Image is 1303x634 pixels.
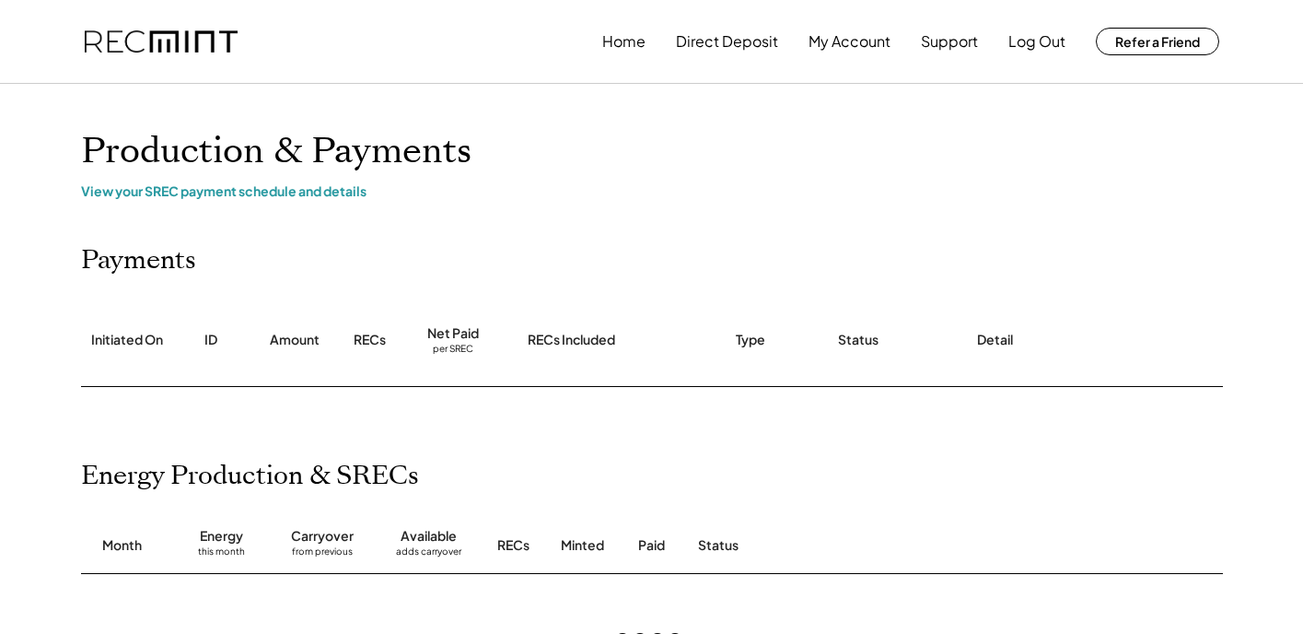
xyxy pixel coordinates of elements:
[698,536,1011,555] div: Status
[809,23,890,60] button: My Account
[561,536,604,555] div: Minted
[354,331,386,349] div: RECs
[198,546,245,564] div: this month
[977,331,1013,349] div: Detail
[838,331,878,349] div: Status
[1096,28,1219,55] button: Refer a Friend
[91,331,163,349] div: Initiated On
[602,23,646,60] button: Home
[497,536,529,555] div: RECs
[292,546,353,564] div: from previous
[676,23,778,60] button: Direct Deposit
[81,245,196,276] h2: Payments
[200,527,243,546] div: Energy
[401,527,457,546] div: Available
[85,30,238,53] img: recmint-logotype%403x.png
[291,527,354,546] div: Carryover
[433,343,473,357] div: per SREC
[81,182,1223,199] div: View your SREC payment schedule and details
[270,331,320,349] div: Amount
[81,130,1223,173] h1: Production & Payments
[81,461,419,492] h2: Energy Production & SRECs
[1008,23,1065,60] button: Log Out
[427,324,479,343] div: Net Paid
[921,23,978,60] button: Support
[528,331,615,349] div: RECs Included
[102,536,142,555] div: Month
[736,331,765,349] div: Type
[396,546,461,564] div: adds carryover
[204,331,217,349] div: ID
[638,536,665,555] div: Paid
